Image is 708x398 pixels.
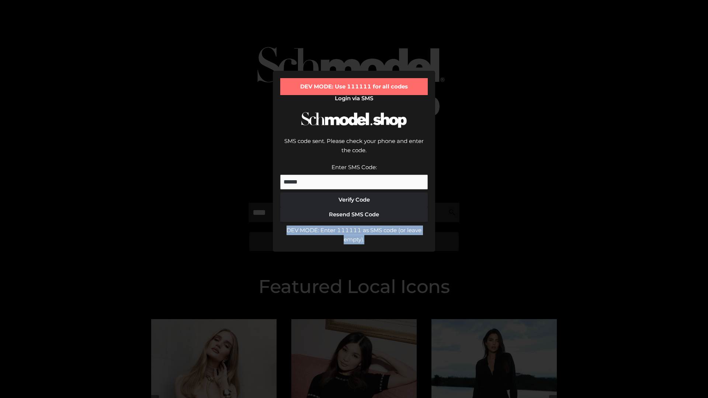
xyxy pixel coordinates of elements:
div: DEV MODE: Enter 111111 as SMS code (or leave empty). [280,226,428,244]
div: SMS code sent. Please check your phone and enter the code. [280,136,428,163]
button: Resend SMS Code [280,207,428,222]
label: Enter SMS Code: [332,164,377,171]
img: Schmodel Logo [299,105,409,135]
div: DEV MODE: Use 111111 for all codes [280,78,428,95]
h2: Login via SMS [280,95,428,102]
button: Verify Code [280,192,428,207]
